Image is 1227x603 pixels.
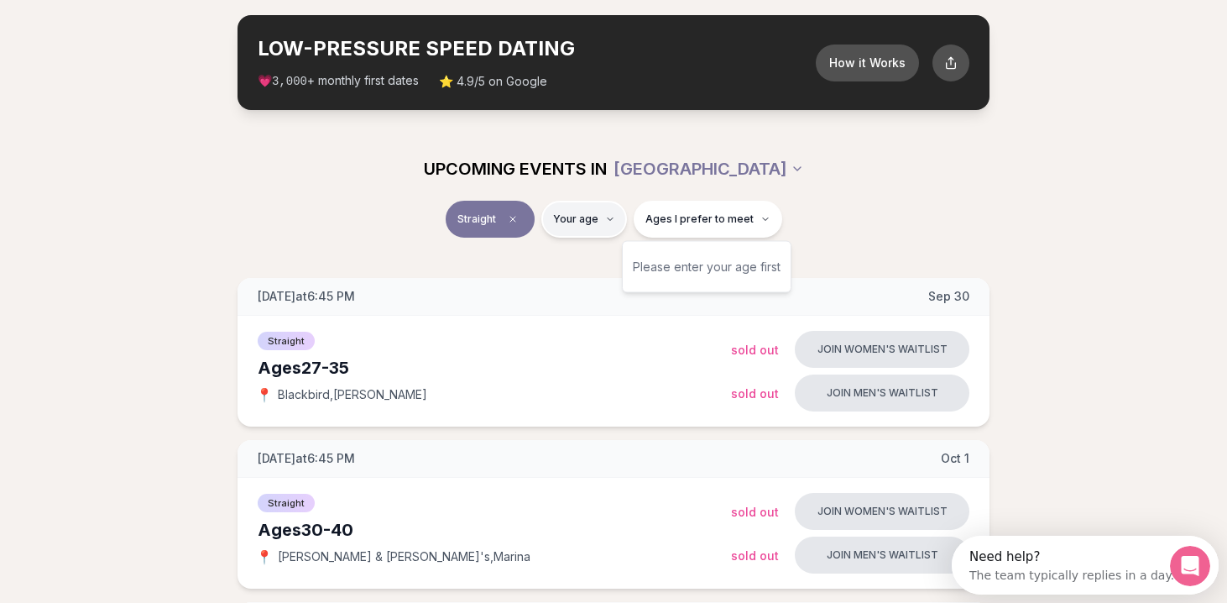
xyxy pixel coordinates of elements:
[272,75,307,88] span: 3,000
[258,450,355,467] span: [DATE] at 6:45 PM
[795,375,969,412] button: Join men's waitlist
[952,536,1219,595] iframe: Intercom live chat discovery launcher
[278,548,530,565] span: [PERSON_NAME] & [PERSON_NAME]'s , Marina
[795,331,969,368] button: Join women's waitlist
[457,212,496,226] span: Straight
[941,450,969,467] span: Oct 1
[258,72,419,90] span: 💗 + monthly first dates
[731,548,779,563] span: Sold Out
[446,201,535,238] button: StraightClear event type filter
[258,388,271,401] span: 📍
[258,518,731,542] div: Ages 30-40
[633,252,781,282] div: Please enter your age first
[258,332,315,350] span: Straight
[541,201,627,238] button: Your age
[634,201,782,238] button: Ages I prefer to meet
[258,288,355,305] span: [DATE] at 6:45 PM
[928,288,969,305] span: Sep 30
[795,537,969,574] button: Join men's waitlist
[258,494,315,512] span: Straight
[645,212,754,226] span: Ages I prefer to meet
[258,35,816,62] h2: LOW-PRESSURE SPEED DATING
[424,157,607,181] span: UPCOMING EVENTS IN
[278,386,427,403] span: Blackbird , [PERSON_NAME]
[731,343,779,357] span: Sold Out
[553,212,598,226] span: Your age
[258,550,271,564] span: 📍
[439,73,547,90] span: ⭐ 4.9/5 on Google
[731,386,779,401] span: Sold Out
[613,150,804,187] button: [GEOGRAPHIC_DATA]
[258,356,731,380] div: Ages 27-35
[731,505,779,519] span: Sold Out
[816,45,919,81] button: How it Works
[18,14,222,28] div: Need help?
[1170,546,1210,586] iframe: Intercom live chat
[503,209,523,229] span: Clear event type filter
[18,28,222,45] div: The team typically replies in a day.
[795,493,969,530] button: Join women's waitlist
[7,7,272,53] div: Open Intercom Messenger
